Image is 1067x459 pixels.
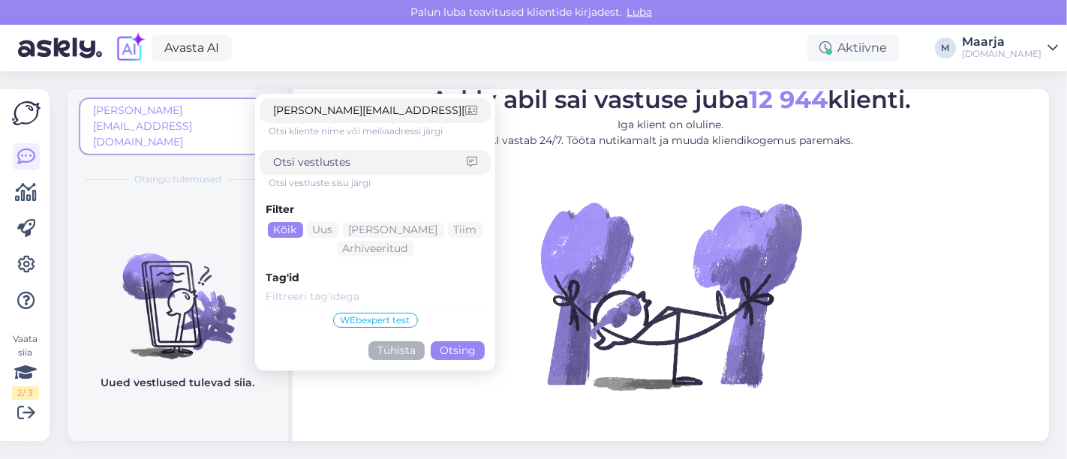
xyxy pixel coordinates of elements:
[536,160,806,430] img: No Chat active
[12,101,41,125] img: Askly Logo
[101,375,255,391] p: Uued vestlused tulevad siia.
[269,176,491,190] div: Otsi vestluste sisu järgi
[431,85,911,114] span: Askly abil sai vastuse juba klienti.
[93,103,192,148] span: [PERSON_NAME][EMAIL_ADDRESS][DOMAIN_NAME]
[962,48,1041,60] div: [DOMAIN_NAME]
[114,32,146,64] img: explore-ai
[269,124,491,138] div: Otsi kliente nime või meiliaadressi järgi
[12,386,39,400] div: 2 / 3
[266,202,485,217] div: Filter
[12,332,39,400] div: Vaata siia
[749,85,828,114] b: 12 944
[962,36,1041,48] div: Maarja
[807,34,899,61] div: Aktiivne
[266,270,485,286] div: Tag'id
[273,154,467,170] input: Otsi vestlustes
[273,103,465,118] input: Otsi kliente
[266,289,485,305] input: Filtreeri tag'idega
[152,35,232,61] a: Avasta AI
[431,117,911,148] p: Iga klient on oluline. AI vastab 24/7. Tööta nutikamalt ja muuda kliendikogemus paremaks.
[68,226,288,361] img: No chats
[268,222,303,238] div: Kõik
[935,37,956,58] div: M
[134,172,221,186] span: Otsingu tulemused
[962,36,1058,60] a: Maarja[DOMAIN_NAME]
[622,5,657,19] span: Luba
